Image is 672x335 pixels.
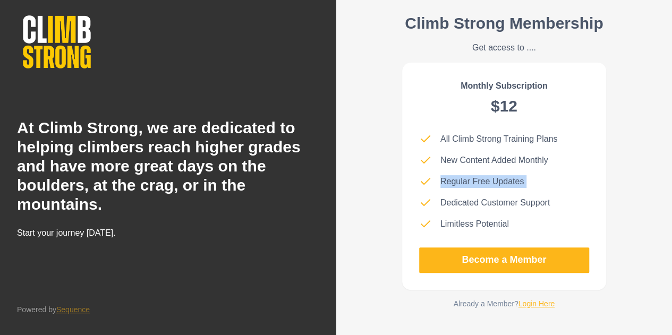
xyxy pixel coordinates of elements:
a: Sequence [56,305,90,314]
h2: At Climb Strong, we are dedicated to helping climbers reach higher grades and have more great day... [17,118,319,214]
a: Login Here [518,299,555,308]
p: Start your journey [DATE]. [17,227,255,239]
p: Limitless Potential [440,218,509,230]
p: Powered by [17,304,90,315]
img: Climb Strong Logo [17,10,97,74]
p: Regular Free Updates [440,175,524,188]
p: Monthly Subscription [461,80,548,92]
p: Get access to .... [405,41,603,54]
h2: $12 [491,97,517,116]
p: Already a Member? [453,298,555,310]
p: Dedicated Customer Support [440,196,550,209]
a: Become a Member [419,247,589,273]
p: New Content Added Monthly [440,154,548,167]
p: All Climb Strong Training Plans [440,133,558,145]
h2: Climb Strong Membership [405,14,603,33]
